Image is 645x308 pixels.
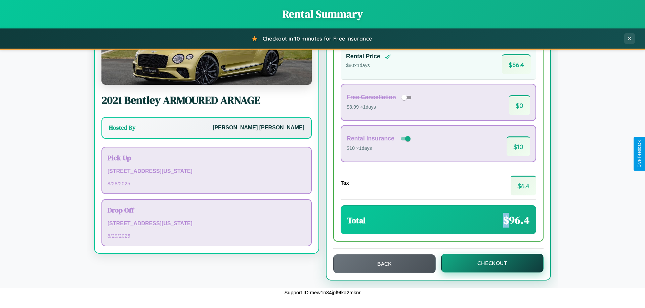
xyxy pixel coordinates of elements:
h2: 2021 Bentley ARMOURED ARNAGE [101,93,312,108]
p: [STREET_ADDRESS][US_STATE] [107,219,306,229]
p: 8 / 29 / 2025 [107,231,306,240]
h4: Rental Insurance [347,135,394,142]
p: $ 80 × 1 days [346,61,391,70]
span: $ 86.4 [502,54,531,74]
button: Checkout [441,254,544,272]
h4: Tax [341,180,349,186]
h3: Drop Off [107,205,306,215]
img: Bentley ARMOURED ARNAGE [101,18,312,85]
p: 8 / 28 / 2025 [107,179,306,188]
div: Give Feedback [637,140,642,168]
h4: Rental Price [346,53,380,60]
h3: Hosted By [109,124,135,132]
p: $10 × 1 days [347,144,412,153]
h1: Rental Summary [7,7,638,21]
span: Checkout in 10 minutes for Free Insurance [263,35,372,42]
button: Back [333,254,436,273]
span: $ 6.4 [511,176,536,195]
p: Support ID: mew1n34jpf9tka2mknr [285,288,361,297]
p: [PERSON_NAME] [PERSON_NAME] [213,123,304,133]
span: $ 96.4 [503,213,529,228]
h3: Total [347,215,365,226]
span: $ 0 [509,95,530,115]
h4: Free Cancellation [347,94,396,101]
p: $3.99 × 1 days [347,103,414,112]
h3: Pick Up [107,153,306,163]
span: $ 10 [507,136,530,156]
p: [STREET_ADDRESS][US_STATE] [107,167,306,176]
